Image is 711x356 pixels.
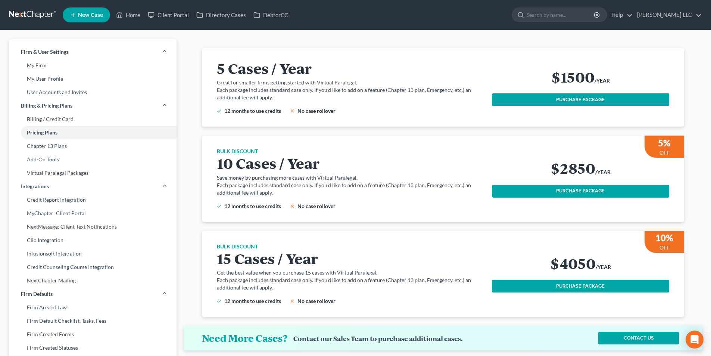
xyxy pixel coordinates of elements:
[9,112,177,126] a: Billing / Credit Card
[297,203,336,209] span: No case rollover
[686,331,704,349] div: Open Intercom Messenger
[224,298,281,304] span: 12 months to use credits
[217,250,483,266] h2: 15 Cases / Year
[492,280,669,292] button: PURCHASE PACKAGE
[596,263,611,271] h6: /YEAR
[9,274,177,287] a: NextChapter Mailing
[633,8,702,22] a: [PERSON_NAME] LLC
[9,99,177,112] a: Billing & Pricing Plans
[9,220,177,233] a: NextMessage: Client Text Notifications
[217,86,483,101] p: Each package includes standard case only. If you’d like to add on a feature (Chapter 13 plan, Eme...
[492,185,669,198] button: PURCHASE PACKAGE
[9,166,177,180] a: Virtual Paralegal Packages
[9,328,177,341] a: Firm Created Forms
[217,243,483,250] h6: BULK DISCOUNT
[217,269,483,276] p: Get the best value when you purchase 15 cases with Virtual Paralegal.
[9,314,177,328] a: Firm Default Checklist, Tasks, Fees
[9,180,177,193] a: Integrations
[9,341,177,355] a: Firm Created Statuses
[297,108,336,114] span: No case rollover
[598,332,679,344] a: CONTACT US
[595,77,610,84] h6: /YEAR
[9,126,177,139] a: Pricing Plans
[217,174,483,182] p: Save money by purchasing more cases with Virtual Paralegal.
[297,298,336,304] span: No case rollover
[9,193,177,207] a: Credit Report Integration
[193,8,250,22] a: Directory Cases
[9,59,177,72] a: My Firm
[550,255,596,271] h2: $4050
[659,244,670,251] p: OFF
[217,60,483,76] h2: 5 Cases / Year
[9,72,177,86] a: My User Profile
[21,48,69,56] span: Firm & User Settings
[217,79,483,86] p: Great for smaller firms getting started with Virtual Paralegal.
[217,148,483,155] h6: BULK DISCOUNT
[659,149,670,157] p: OFF
[21,290,53,298] span: Firm Defaults
[293,335,463,343] div: Contact our Sales Team to purchase additional cases.
[9,139,177,153] a: Chapter 13 Plans
[9,153,177,166] a: Add-On Tools
[217,155,483,171] h2: 10 Cases / Year
[144,8,193,22] a: Client Portal
[21,102,72,109] span: Billing & Pricing Plans
[78,12,103,18] span: New Case
[112,8,144,22] a: Home
[595,168,611,176] h6: /YEAR
[9,301,177,314] a: Firm Area of Law
[224,108,281,114] span: 12 months to use credits
[202,332,287,344] h4: Need More Cases?
[551,69,595,84] h2: $1500
[9,233,177,247] a: Clio Integration
[9,287,177,301] a: Firm Defaults
[224,203,281,209] span: 12 months to use credits
[9,45,177,59] a: Firm & User Settings
[551,160,595,176] h2: $2850
[217,182,483,196] p: Each package includes standard case only. If you’d like to add on a feature (Chapter 13 plan, Eme...
[9,260,177,274] a: Credit Counseling Course Integration
[9,247,177,260] a: Infusionsoft Integration
[492,93,669,106] button: PURCHASE PACKAGE
[21,183,49,190] span: Integrations
[217,276,483,291] p: Each package includes standard case only. If you’d like to add on a feature (Chapter 13 plan, Eme...
[9,207,177,220] a: MyChapter: Client Portal
[250,8,292,22] a: DebtorCC
[9,86,177,99] a: User Accounts and Invites
[658,137,671,149] h3: 5%
[655,232,673,244] h3: 10%
[527,8,595,22] input: Search by name...
[608,8,633,22] a: Help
